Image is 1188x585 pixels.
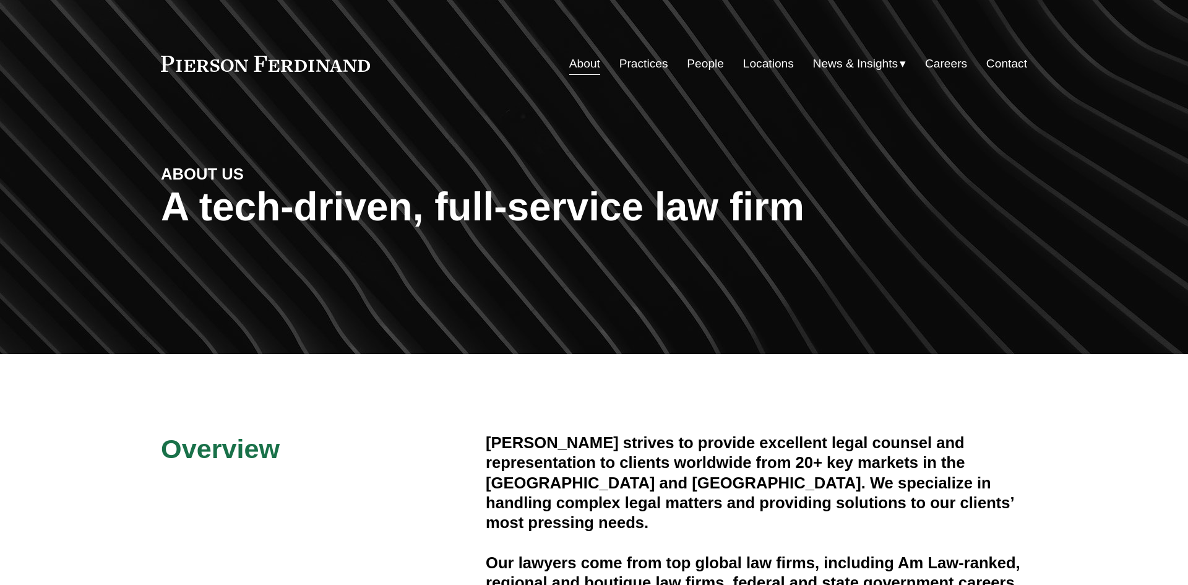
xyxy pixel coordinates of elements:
a: About [569,52,600,76]
a: Practices [619,52,668,76]
span: News & Insights [813,53,898,75]
a: Locations [743,52,794,76]
h1: A tech-driven, full-service law firm [161,184,1027,230]
a: Contact [986,52,1027,76]
a: Careers [925,52,967,76]
h4: [PERSON_NAME] strives to provide excellent legal counsel and representation to clients worldwide ... [486,433,1027,533]
a: People [687,52,724,76]
span: Overview [161,434,280,464]
strong: ABOUT US [161,165,244,183]
a: folder dropdown [813,52,906,76]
